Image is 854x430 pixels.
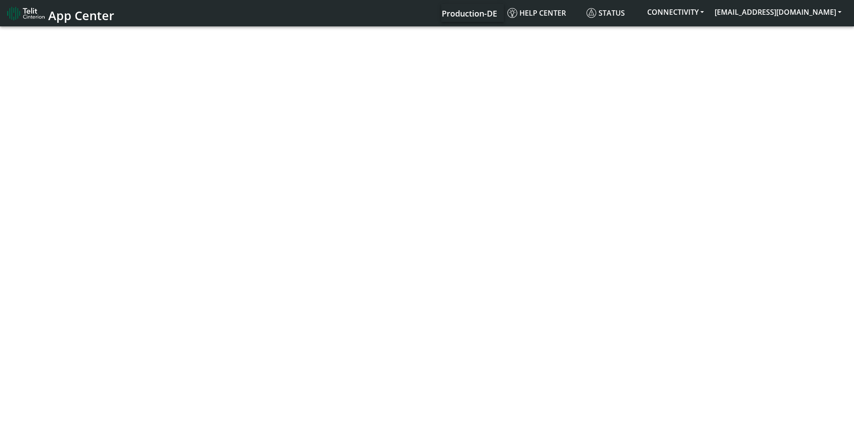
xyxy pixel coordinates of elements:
[507,8,566,18] span: Help center
[442,8,497,19] span: Production-DE
[7,4,113,23] a: App Center
[48,7,114,24] span: App Center
[586,8,625,18] span: Status
[642,4,709,20] button: CONNECTIVITY
[504,4,583,22] a: Help center
[583,4,642,22] a: Status
[507,8,517,18] img: knowledge.svg
[441,4,497,22] a: Your current platform instance
[586,8,596,18] img: status.svg
[7,6,45,21] img: logo-telit-cinterion-gw-new.png
[709,4,847,20] button: [EMAIL_ADDRESS][DOMAIN_NAME]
